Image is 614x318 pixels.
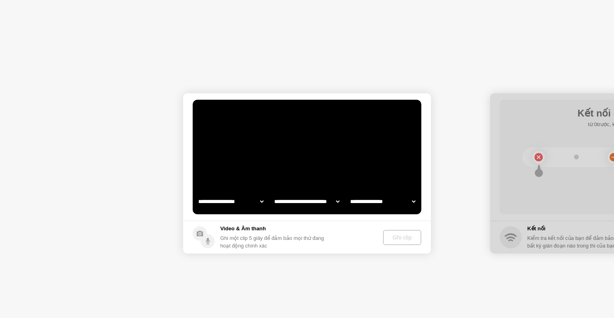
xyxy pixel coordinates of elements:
select: Available cameras [197,193,265,209]
button: Ghi clip [383,230,421,245]
select: Available speakers [273,193,341,209]
select: Available microphones [349,193,417,209]
div: Ghi một clip 5 giây để đảm bảo mọi thứ đang hoạt động chính xác [220,234,327,250]
h5: Video & Âm thanh [220,225,327,233]
div: Ghi clip [386,234,418,241]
